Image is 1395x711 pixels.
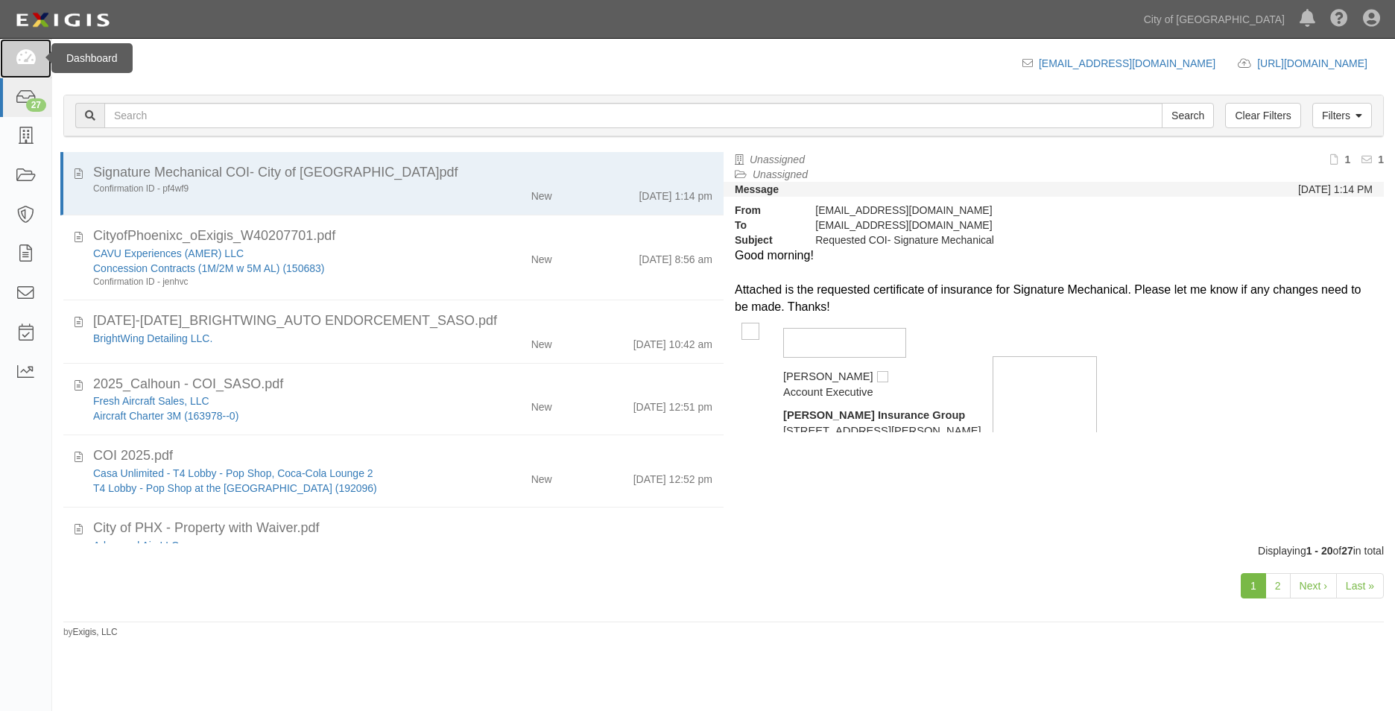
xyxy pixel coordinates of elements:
p: [PERSON_NAME] [783,369,873,385]
a: Advanced Air, LLC [93,540,179,552]
div: CityofPhoenixc_oExigis_W40207701.pdf [93,227,712,246]
a: Filters [1312,103,1372,128]
div: 2025-2026_BRIGHTWING_AUTO ENDORCEMENT_SASO.pdf [93,312,712,331]
strong: From [724,203,804,218]
a: CAVU Experiences (AMER) LLC [93,247,244,259]
a: 2 [1265,573,1291,598]
p: [STREET_ADDRESS][PERSON_NAME] [783,423,981,439]
div: Concession Contracts (1M/2M w 5M AL) (150683) [93,261,445,276]
a: Fresh Aircraft Sales, LLC [93,395,209,407]
div: [DATE] 8:56 am [639,246,712,267]
div: Confirmation ID - jenhvc [93,276,445,288]
input: Search [104,103,1162,128]
a: Exigis, LLC [73,627,118,637]
div: New [531,394,552,414]
strong: Message [735,183,779,195]
img: logo-5460c22ac91f19d4615b14bd174203de0afe785f0fc80cf4dbbc73dc1793850b.png [11,7,114,34]
div: Dashboard [51,43,133,73]
div: Displaying of in total [52,543,1395,558]
a: City of [GEOGRAPHIC_DATA] [1136,4,1292,34]
div: Requested COI- Signature Mechanical [804,233,1207,247]
div: 2025_Calhoun - COI_SASO.pdf [93,375,712,394]
a: BrightWing Detailing LLC. [93,332,212,344]
a: Concession Contracts (1M/2M w 5M AL) (150683) [93,262,324,274]
div: New [531,331,552,352]
div: 27 [26,98,46,112]
div: [DATE] 10:42 am [633,331,712,352]
p: Account Executive [783,385,888,400]
a: [URL][DOMAIN_NAME] [1257,57,1384,69]
a: T4 Lobby - Pop Shop at the [GEOGRAPHIC_DATA] (192096) [93,482,377,494]
a: Unassigned [753,168,808,180]
small: by [63,626,118,639]
b: 27 [1341,545,1353,557]
i: Help Center - Complianz [1330,10,1348,28]
a: Casa Unlimited - T4 Lobby - Pop Shop, Coca-Cola Lounge 2 [93,467,373,479]
a: Clear Filters [1225,103,1300,128]
div: [DATE] 3:31 pm [639,538,712,559]
div: [DATE] 1:14 pm [639,183,712,203]
div: New [531,246,552,267]
div: New [531,538,552,559]
div: T4 Lobby - Pop Shop at the Coca-Cola Lounge (192096) [93,481,445,496]
div: New [531,466,552,487]
strong: Subject [724,233,804,247]
div: Casa Unlimited - T4 Lobby - Pop Shop, Coca-Cola Lounge 2 [93,466,445,481]
a: 1 [1241,573,1266,598]
div: New [531,183,552,203]
div: Aircraft Charter 3M (163978--0) [93,408,445,423]
a: Next › [1290,573,1337,598]
div: City of PHX - Property with Waiver.pdf [93,519,712,538]
b: 1 [1344,154,1350,165]
div: [DATE] 1:14 PM [1298,182,1373,197]
a: Unassigned [750,154,805,165]
div: Confirmation ID - pf4wf9 [93,183,445,195]
div: inbox@cop.complianz.com [804,218,1207,233]
div: Good morning! [735,247,1373,265]
div: Attached is the requested certificate of insurance for Signature Mechanical. Please let me know i... [735,282,1373,316]
div: Signature Mechanical COI- City of Phoenix.pdf [93,163,712,183]
b: 1 - 20 [1306,545,1333,557]
div: BrightWing Detailing LLC. [93,331,445,346]
b: 1 [1378,154,1384,165]
a: Last » [1336,573,1384,598]
a: [EMAIL_ADDRESS][DOMAIN_NAME] [1039,57,1215,69]
strong: To [724,218,804,233]
div: [DATE] 12:51 pm [633,394,712,414]
input: Search [1162,103,1214,128]
div: [DATE] 12:52 pm [633,466,712,487]
div: COI 2025.pdf [93,446,712,466]
div: CAVU Experiences (AMER) LLC [93,246,445,261]
div: Fresh Aircraft Sales, LLC [93,394,445,408]
b: [PERSON_NAME] Insurance Group [783,409,965,421]
div: [EMAIL_ADDRESS][DOMAIN_NAME] [804,203,1207,218]
div: Advanced Air, LLC [93,538,445,553]
a: Aircraft Charter 3M (163978--0) [93,410,238,422]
